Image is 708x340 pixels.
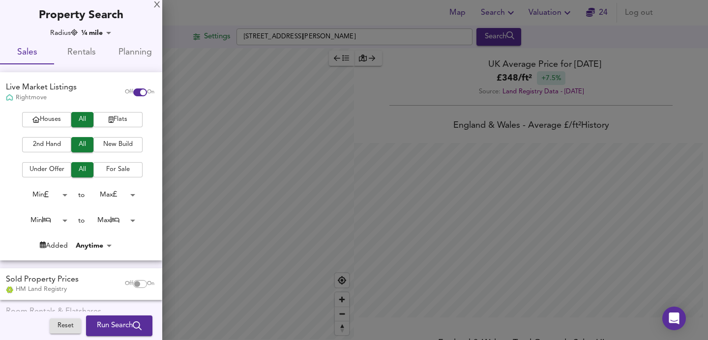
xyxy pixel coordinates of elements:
[71,112,93,127] button: All
[27,114,66,125] span: Houses
[125,280,133,288] span: Off
[78,28,115,38] div: ¼ mile
[6,93,77,102] div: Rightmove
[6,45,48,60] span: Sales
[22,112,71,127] button: Houses
[22,137,71,152] button: 2nd Hand
[98,114,138,125] span: Flats
[73,241,115,251] div: Anytime
[98,139,138,150] span: New Build
[97,319,142,332] span: Run Search
[55,320,76,332] span: Reset
[76,139,88,150] span: All
[17,187,71,202] div: Min
[93,162,143,177] button: For Sale
[6,274,79,285] div: Sold Property Prices
[50,28,78,38] div: Radius
[71,162,93,177] button: All
[71,137,93,152] button: All
[27,164,66,175] span: Under Offer
[85,187,139,202] div: Max
[93,112,143,127] button: Flats
[154,2,160,9] div: X
[147,280,154,288] span: On
[98,164,138,175] span: For Sale
[27,139,66,150] span: 2nd Hand
[85,213,139,228] div: Max
[76,114,88,125] span: All
[78,190,85,200] div: to
[86,315,152,336] button: Run Search
[662,307,686,330] div: Open Intercom Messenger
[93,137,143,152] button: New Build
[22,162,71,177] button: Under Offer
[147,88,154,96] span: On
[6,286,13,293] img: Land Registry
[76,164,88,175] span: All
[6,285,79,294] div: HM Land Registry
[6,94,13,102] img: Rightmove
[17,213,71,228] div: Min
[40,241,68,251] div: Added
[60,45,102,60] span: Rentals
[125,88,133,96] span: Off
[114,45,156,60] span: Planning
[50,318,81,334] button: Reset
[78,216,85,226] div: to
[6,82,77,93] div: Live Market Listings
